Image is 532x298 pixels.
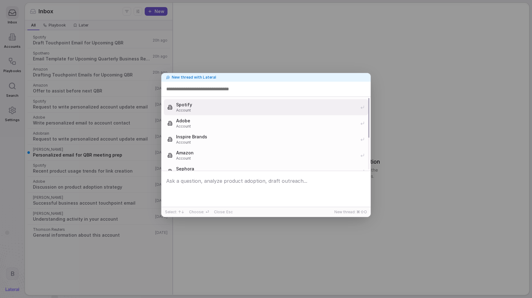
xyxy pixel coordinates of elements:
[176,156,357,161] span: Account
[189,210,209,214] span: Choose: ⏎
[176,102,357,108] span: Spotify
[172,75,216,80] span: New thread with Lateral
[176,108,357,113] span: Account
[176,118,357,124] span: Adobe
[176,166,357,172] span: Sephora
[165,210,184,214] span: Select: ↑↓
[176,134,357,140] span: Inspire Brands
[176,140,357,145] span: Account
[176,124,357,129] span: Account
[334,210,367,214] span: New thread: ⌘⇧O
[214,210,233,214] span: Close: Esc
[176,150,357,156] span: Amazon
